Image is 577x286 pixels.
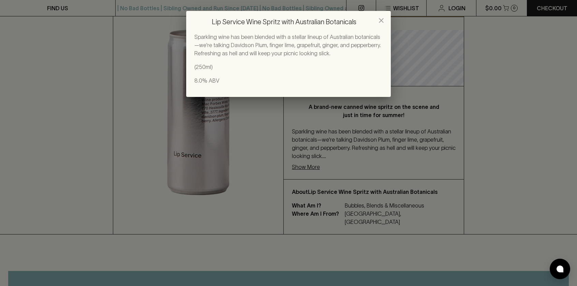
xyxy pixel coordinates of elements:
[557,266,563,272] img: bubble-icon
[194,63,383,71] p: (250ml)
[194,76,383,85] p: 8.0% ABV
[194,33,383,57] p: Sparkling wine has been blended with a stellar lineup of Australian botanicals—we're talking Davi...
[374,14,388,27] button: close
[186,11,391,33] h2: Lip Service Wine Spritz with Australian Botanicals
